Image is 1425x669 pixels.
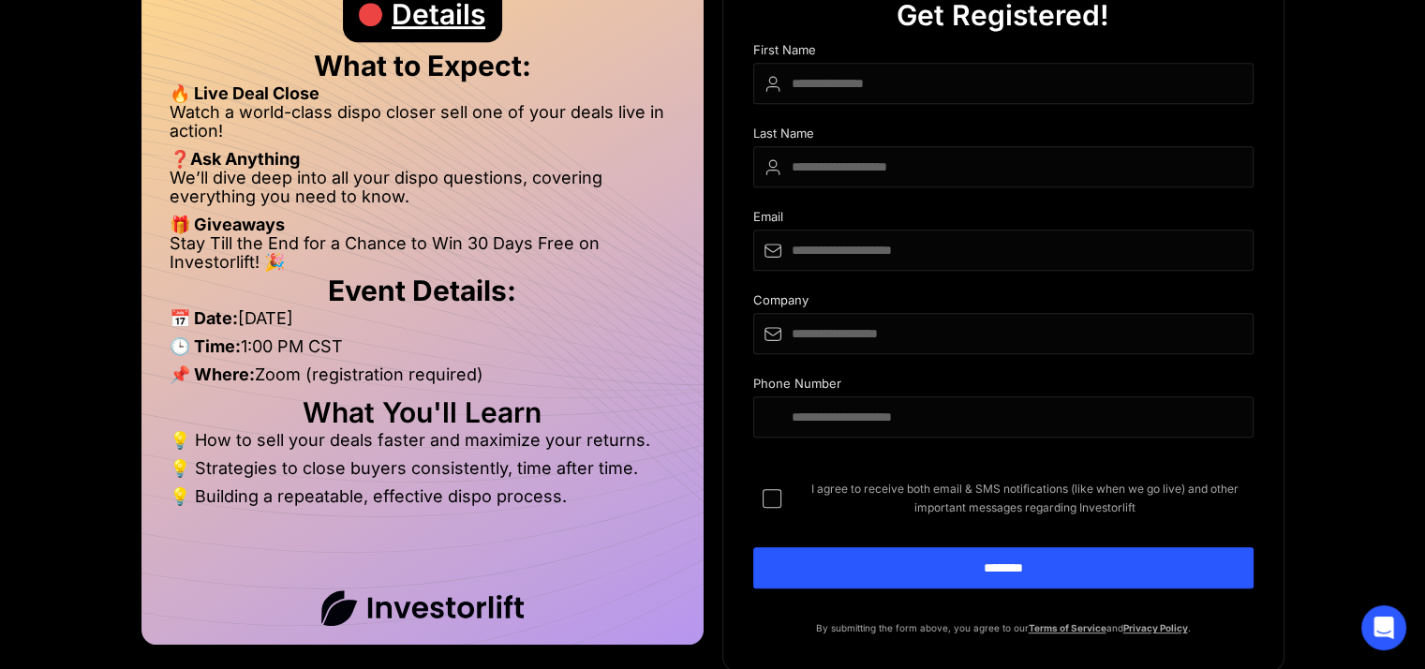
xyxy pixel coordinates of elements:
[170,103,675,150] li: Watch a world-class dispo closer sell one of your deals live in action!
[170,169,675,216] li: We’ll dive deep into all your dispo questions, covering everything you need to know.
[753,43,1254,63] div: First Name
[753,293,1254,313] div: Company
[170,364,255,384] strong: 📌 Where:
[170,308,238,328] strong: 📅 Date:
[753,126,1254,146] div: Last Name
[170,234,675,272] li: Stay Till the End for a Chance to Win 30 Days Free on Investorlift! 🎉
[170,487,675,506] li: 💡 Building a repeatable, effective dispo process.
[170,365,675,394] li: Zoom (registration required)
[170,431,675,459] li: 💡 How to sell your deals faster and maximize your returns.
[1361,605,1406,650] div: Open Intercom Messenger
[753,618,1254,637] p: By submitting the form above, you agree to our and .
[753,210,1254,230] div: Email
[170,215,285,234] strong: 🎁 Giveaways
[796,480,1254,517] span: I agree to receive both email & SMS notifications (like when we go live) and other important mess...
[170,336,241,356] strong: 🕒 Time:
[753,377,1254,396] div: Phone Number
[753,43,1254,618] form: DIspo Day Main Form
[170,337,675,365] li: 1:00 PM CST
[170,403,675,422] h2: What You'll Learn
[314,49,531,82] strong: What to Expect:
[1123,622,1188,633] a: Privacy Policy
[170,459,675,487] li: 💡 Strategies to close buyers consistently, time after time.
[170,309,675,337] li: [DATE]
[170,149,300,169] strong: ❓Ask Anything
[170,83,319,103] strong: 🔥 Live Deal Close
[1029,622,1106,633] a: Terms of Service
[328,274,516,307] strong: Event Details:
